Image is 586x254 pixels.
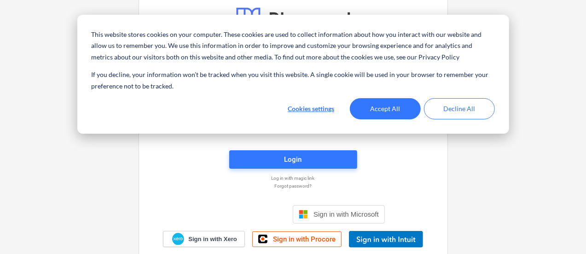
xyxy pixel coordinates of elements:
div: Login [284,154,302,165]
p: If you decline, your information won’t be tracked when you visit this website. A single cookie wi... [91,69,494,92]
iframe: Sign in with Google Button [197,204,290,224]
button: Cookies settings [276,98,347,119]
iframe: Chat Widget [540,210,586,254]
button: Login [229,150,357,169]
p: This website stores cookies on your computer. These cookies are used to collect information about... [91,29,494,63]
button: Decline All [424,98,495,119]
button: Accept All [350,98,421,119]
span: Sign in with Xero [188,235,237,243]
img: Microsoft logo [299,210,308,219]
a: Sign in with Procore [252,231,342,247]
img: Xero logo [172,233,184,245]
div: Cookie banner [77,15,509,134]
span: Sign in with Microsoft [313,210,379,218]
a: Forgot password? [155,183,431,189]
a: Log in with magic link [155,175,431,181]
span: Sign in with Procore [273,235,336,243]
a: Sign in with Xero [163,231,245,247]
